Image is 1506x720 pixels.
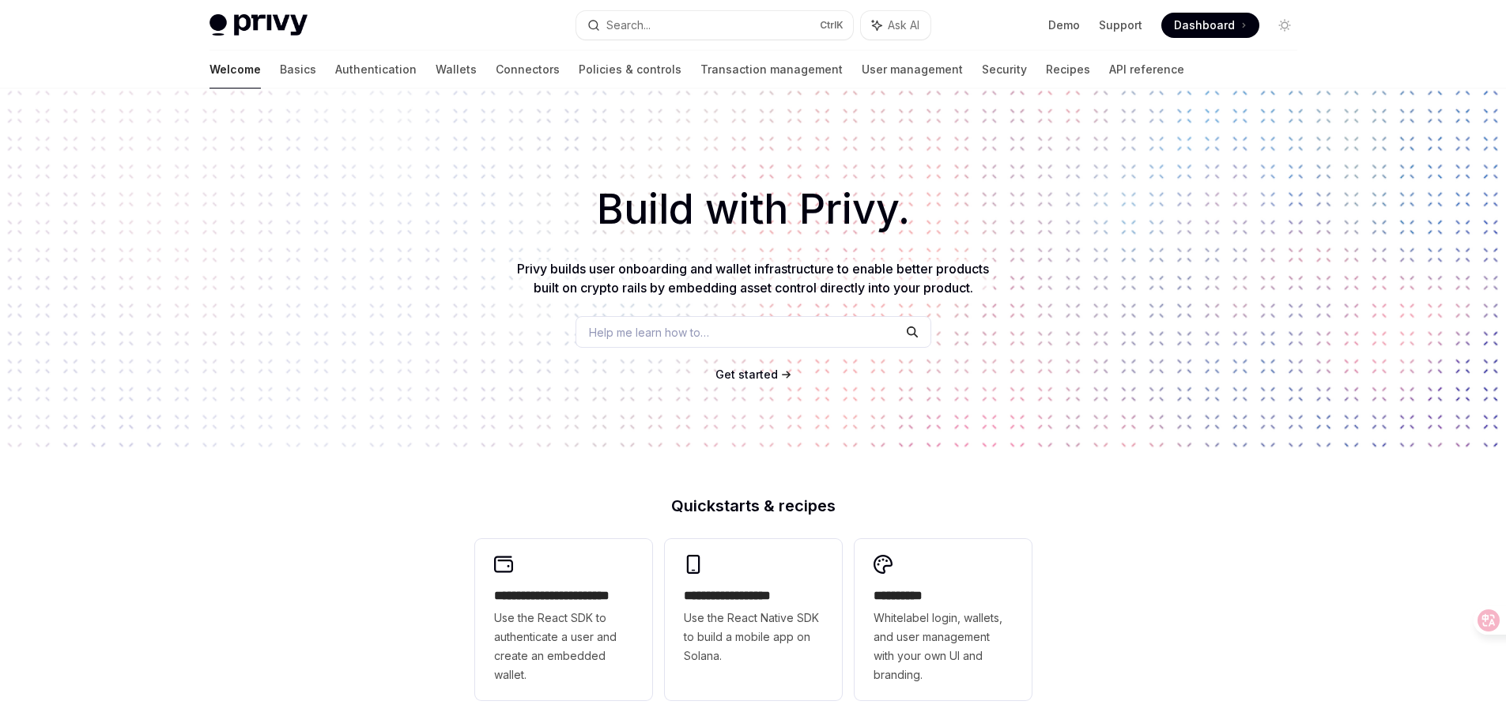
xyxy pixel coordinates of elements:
[888,17,919,33] span: Ask AI
[576,11,853,40] button: Search...CtrlK
[475,498,1032,514] h2: Quickstarts & recipes
[209,51,261,89] a: Welcome
[855,539,1032,700] a: **** *****Whitelabel login, wallets, and user management with your own UI and branding.
[715,368,778,381] span: Get started
[820,19,844,32] span: Ctrl K
[874,609,1013,684] span: Whitelabel login, wallets, and user management with your own UI and branding.
[665,539,842,700] a: **** **** **** ***Use the React Native SDK to build a mobile app on Solana.
[715,367,778,383] a: Get started
[1161,13,1259,38] a: Dashboard
[1099,17,1142,33] a: Support
[25,179,1481,240] h1: Build with Privy.
[517,261,989,296] span: Privy builds user onboarding and wallet infrastructure to enable better products built on crypto ...
[1272,13,1297,38] button: Toggle dark mode
[280,51,316,89] a: Basics
[1046,51,1090,89] a: Recipes
[494,609,633,684] span: Use the React SDK to authenticate a user and create an embedded wallet.
[436,51,477,89] a: Wallets
[684,609,823,665] span: Use the React Native SDK to build a mobile app on Solana.
[700,51,843,89] a: Transaction management
[1109,51,1184,89] a: API reference
[209,14,308,36] img: light logo
[589,324,709,341] span: Help me learn how to…
[1048,17,1080,33] a: Demo
[496,51,560,89] a: Connectors
[579,51,681,89] a: Policies & controls
[1174,17,1235,33] span: Dashboard
[862,51,963,89] a: User management
[335,51,417,89] a: Authentication
[982,51,1027,89] a: Security
[606,16,651,35] div: Search...
[861,11,930,40] button: Ask AI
